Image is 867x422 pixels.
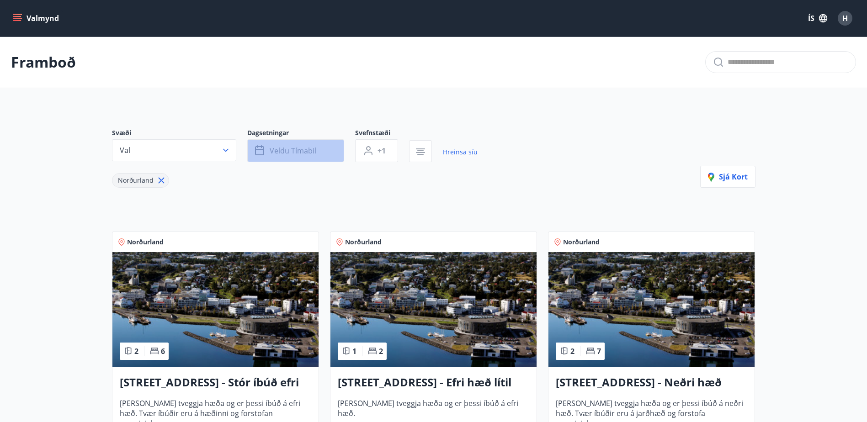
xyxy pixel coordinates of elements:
span: 1 [352,346,356,356]
span: Norðurland [563,237,600,247]
button: Veldu tímabil [247,139,344,162]
span: Svefnstæði [355,128,409,139]
span: Veldu tímabil [270,146,316,156]
span: 2 [379,346,383,356]
button: +1 [355,139,398,162]
img: Paella dish [112,252,319,367]
span: Dagsetningar [247,128,355,139]
span: Sjá kort [708,172,748,182]
div: Norðurland [112,173,169,188]
h3: [STREET_ADDRESS] - Efri hæð lítil íbúð 2 [338,375,529,391]
span: Svæði [112,128,247,139]
button: Val [112,139,236,161]
h3: [STREET_ADDRESS] - Stór íbúð efri hæð íbúð 1 [120,375,311,391]
img: Paella dish [330,252,537,367]
span: Norðurland [127,237,164,247]
span: 2 [134,346,138,356]
img: Paella dish [548,252,755,367]
span: H [842,13,848,23]
p: Framboð [11,52,76,72]
h3: [STREET_ADDRESS] - Neðri hæð íbúð 3 [556,375,747,391]
span: Val [120,145,130,155]
a: Hreinsa síu [443,142,478,162]
span: Norðurland [118,176,154,185]
span: Norðurland [345,237,382,247]
span: 6 [161,346,165,356]
button: ÍS [803,10,832,26]
button: menu [11,10,63,26]
span: 7 [597,346,601,356]
button: H [834,7,856,29]
button: Sjá kort [700,166,755,188]
span: +1 [378,146,386,156]
span: 2 [570,346,574,356]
